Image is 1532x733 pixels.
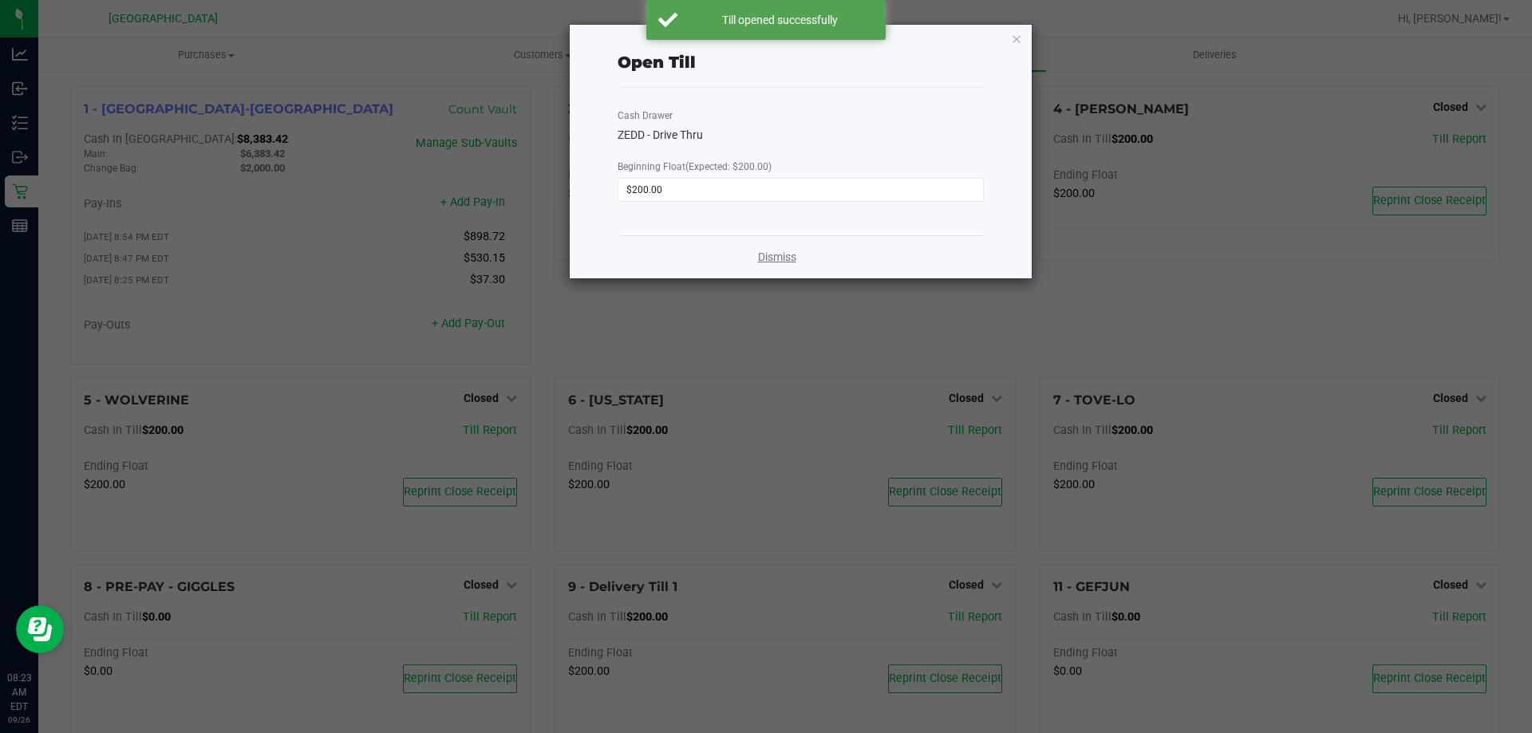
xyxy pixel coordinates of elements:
iframe: Resource center [16,605,64,653]
div: Till opened successfully [686,12,874,28]
label: Cash Drawer [618,108,673,123]
a: Dismiss [758,249,796,266]
div: ZEDD - Drive Thru [618,127,984,144]
span: Beginning Float [618,161,772,172]
span: (Expected: $200.00) [685,161,772,172]
div: Open Till [618,50,696,74]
